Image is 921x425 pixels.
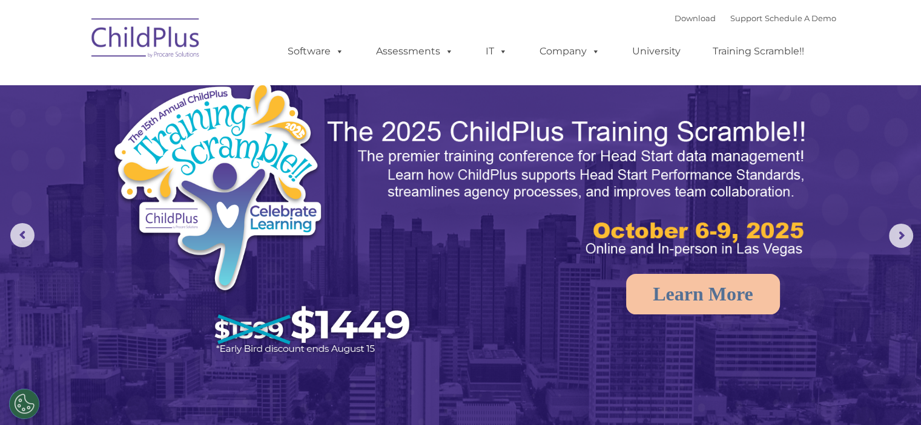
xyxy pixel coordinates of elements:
a: Company [527,39,612,63]
a: Download [675,13,716,23]
button: Cookies Settings [9,389,39,419]
font: | [675,13,836,23]
a: Software [276,39,356,63]
span: Last name [168,80,205,89]
a: IT [474,39,520,63]
a: Assessments [364,39,466,63]
a: Schedule A Demo [765,13,836,23]
a: University [620,39,693,63]
span: Phone number [168,129,220,138]
img: ChildPlus by Procare Solutions [85,10,206,70]
a: Learn More [626,274,780,314]
a: Training Scramble!! [701,39,816,63]
a: Support [730,13,762,23]
iframe: Chat Widget [724,294,921,425]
